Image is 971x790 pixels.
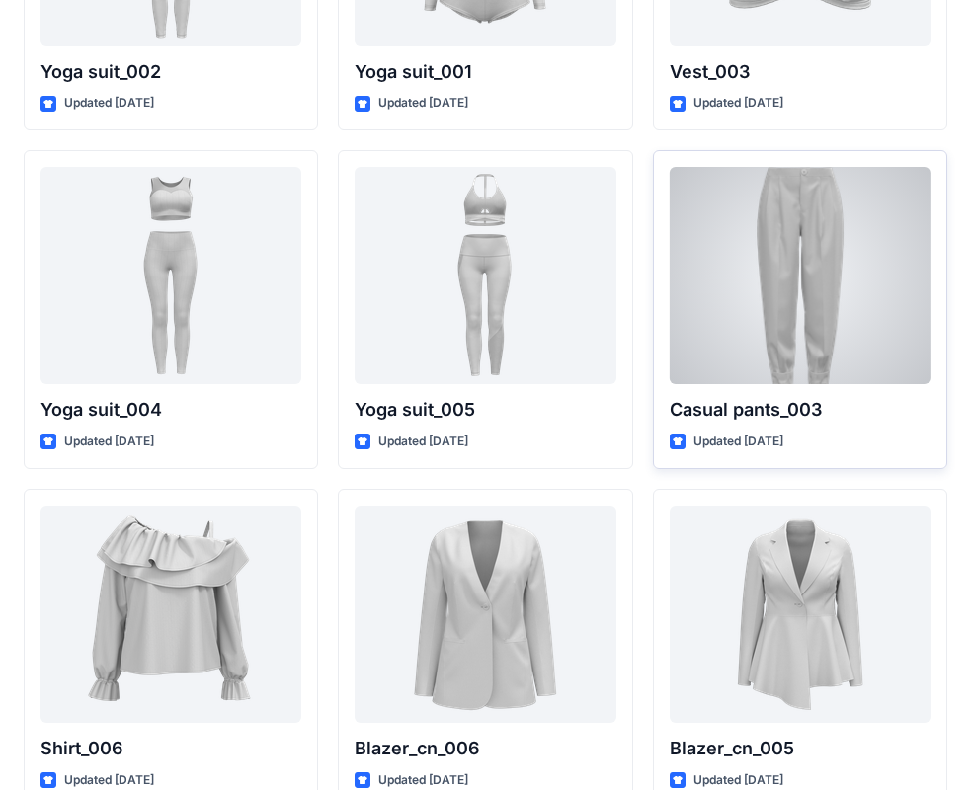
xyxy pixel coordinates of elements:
[670,735,931,762] p: Blazer_cn_005
[40,735,301,762] p: Shirt_006
[40,396,301,424] p: Yoga suit_004
[355,396,615,424] p: Yoga suit_005
[670,167,931,384] a: Casual pants_003
[40,58,301,86] p: Yoga suit_002
[378,93,468,114] p: Updated [DATE]
[355,167,615,384] a: Yoga suit_005
[355,735,615,762] p: Blazer_cn_006
[64,432,154,452] p: Updated [DATE]
[355,506,615,723] a: Blazer_cn_006
[40,167,301,384] a: Yoga suit_004
[693,93,783,114] p: Updated [DATE]
[670,506,931,723] a: Blazer_cn_005
[355,58,615,86] p: Yoga suit_001
[40,506,301,723] a: Shirt_006
[378,432,468,452] p: Updated [DATE]
[693,432,783,452] p: Updated [DATE]
[670,396,931,424] p: Casual pants_003
[64,93,154,114] p: Updated [DATE]
[670,58,931,86] p: Vest_003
